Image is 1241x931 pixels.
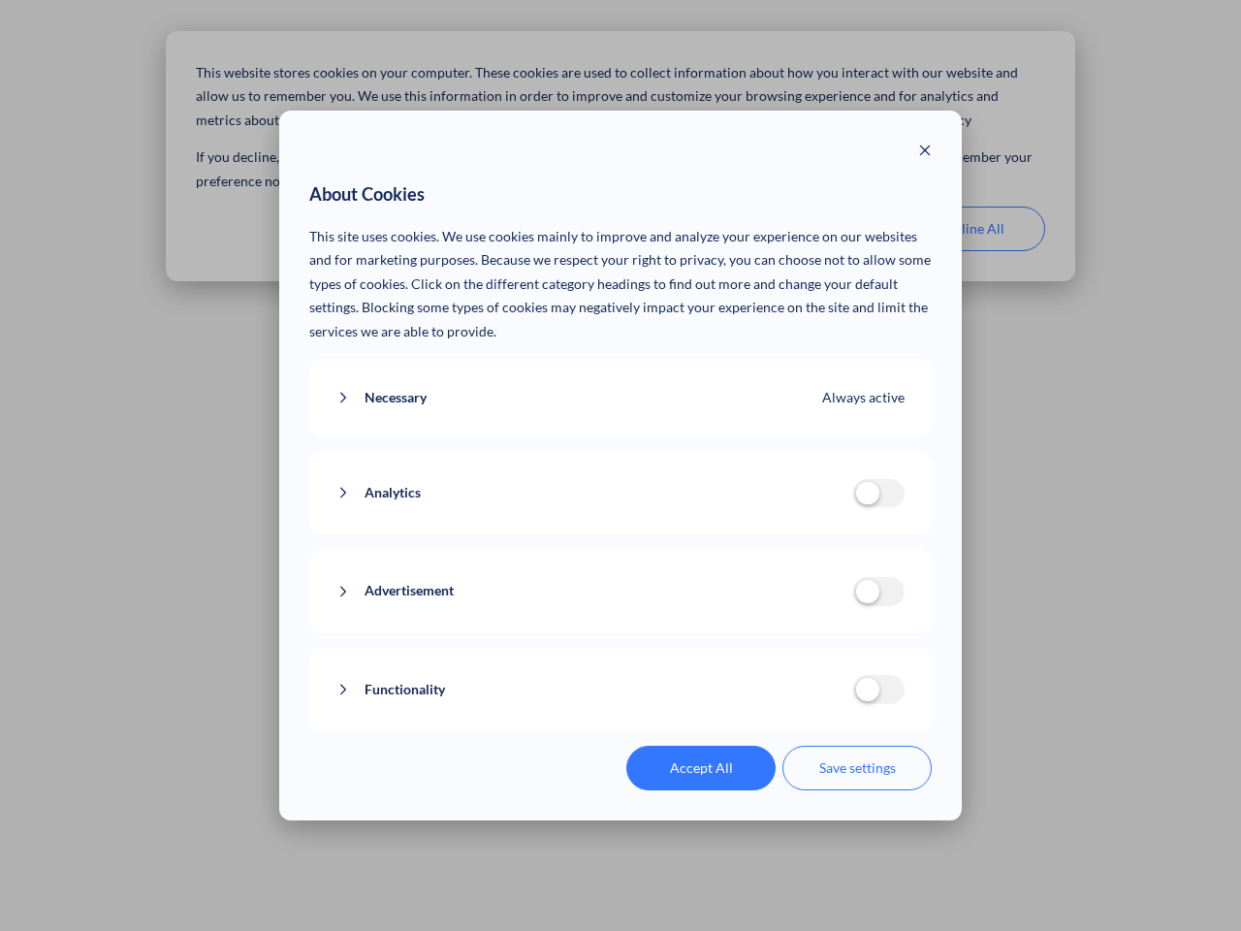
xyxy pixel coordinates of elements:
[782,746,932,790] button: Save settings
[365,481,421,505] span: Analytics
[822,386,905,410] span: Always active
[336,481,853,505] button: Analytics
[365,678,445,702] span: Functionality
[365,579,454,603] span: Advertisement
[365,386,427,410] span: Necessary
[626,746,776,790] button: Accept All
[309,225,933,344] p: This site uses cookies. We use cookies mainly to improve and analyze your experience on our websi...
[336,678,853,702] button: Functionality
[309,179,425,210] span: About Cookies
[336,386,823,410] button: Necessary
[336,579,853,603] button: Advertisement
[918,141,932,165] button: Close modal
